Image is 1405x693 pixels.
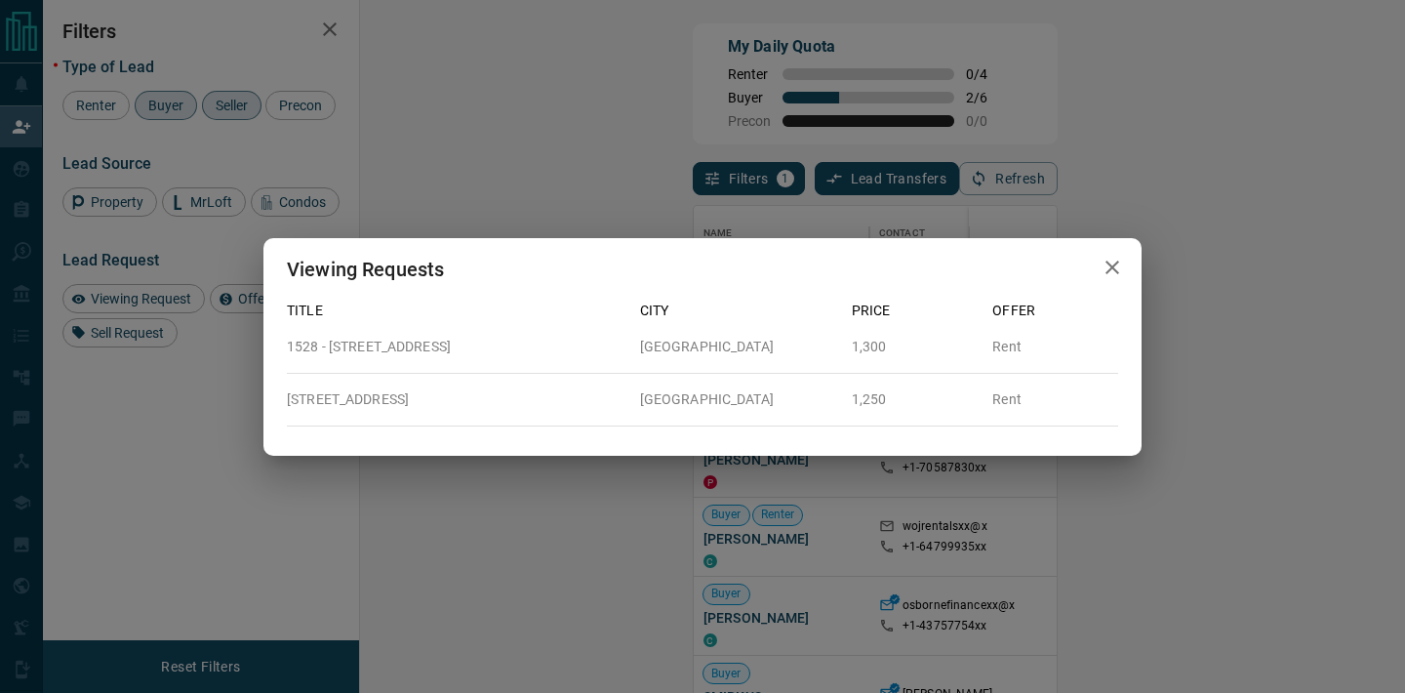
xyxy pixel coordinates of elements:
p: 1528 - [STREET_ADDRESS] [287,337,624,357]
p: 1,300 [852,337,978,357]
p: [GEOGRAPHIC_DATA] [640,389,836,410]
p: Offer [992,301,1118,321]
p: City [640,301,836,321]
p: [GEOGRAPHIC_DATA] [640,337,836,357]
p: [STREET_ADDRESS] [287,389,624,410]
p: 1,250 [852,389,978,410]
h2: Viewing Requests [263,238,467,301]
p: Rent [992,337,1118,357]
p: Rent [992,389,1118,410]
p: Title [287,301,624,321]
p: Price [852,301,978,321]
